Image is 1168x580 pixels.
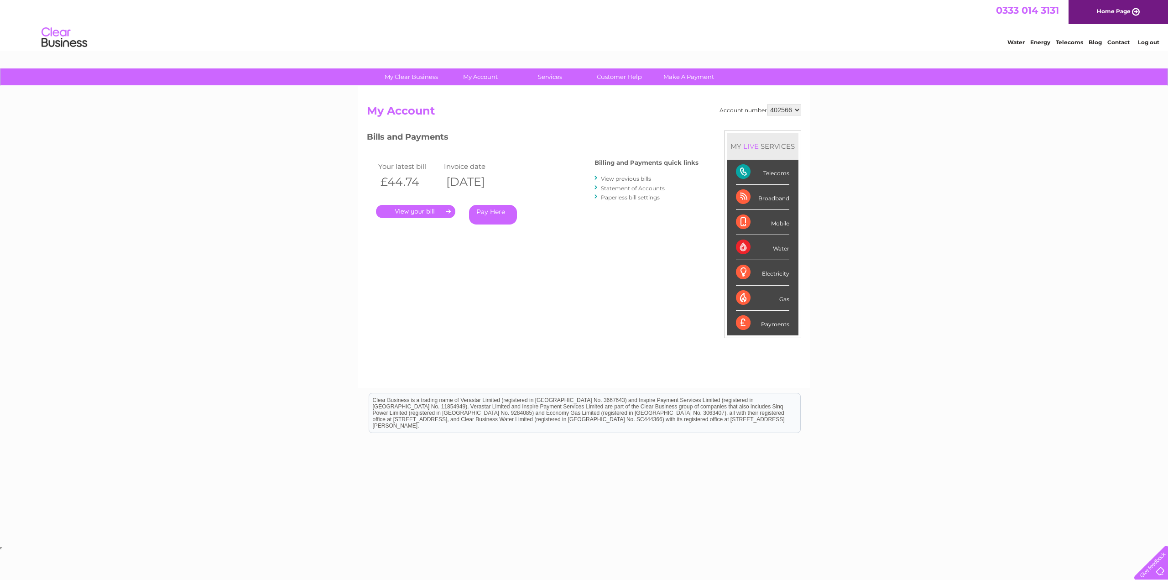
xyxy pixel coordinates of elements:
[736,260,789,285] div: Electricity
[996,5,1059,16] a: 0333 014 3131
[1107,39,1130,46] a: Contact
[469,205,517,225] a: Pay Here
[367,105,801,122] h2: My Account
[720,105,801,115] div: Account number
[1030,39,1050,46] a: Energy
[736,235,789,260] div: Water
[651,68,726,85] a: Make A Payment
[369,5,800,44] div: Clear Business is a trading name of Verastar Limited (registered in [GEOGRAPHIC_DATA] No. 3667643...
[736,286,789,311] div: Gas
[376,205,455,218] a: .
[442,160,507,172] td: Invoice date
[443,68,518,85] a: My Account
[736,185,789,210] div: Broadband
[367,131,699,146] h3: Bills and Payments
[1138,39,1159,46] a: Log out
[727,133,798,159] div: MY SERVICES
[601,185,665,192] a: Statement of Accounts
[601,175,651,182] a: View previous bills
[582,68,657,85] a: Customer Help
[1056,39,1083,46] a: Telecoms
[736,311,789,335] div: Payments
[376,160,442,172] td: Your latest bill
[736,160,789,185] div: Telecoms
[1089,39,1102,46] a: Blog
[442,172,507,191] th: [DATE]
[41,24,88,52] img: logo.png
[736,210,789,235] div: Mobile
[741,142,761,151] div: LIVE
[512,68,588,85] a: Services
[601,194,660,201] a: Paperless bill settings
[376,172,442,191] th: £44.74
[1007,39,1025,46] a: Water
[374,68,449,85] a: My Clear Business
[594,159,699,166] h4: Billing and Payments quick links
